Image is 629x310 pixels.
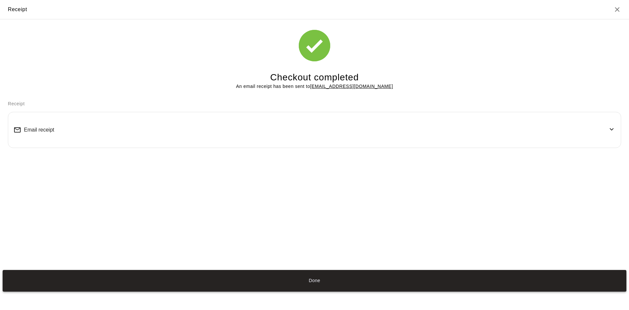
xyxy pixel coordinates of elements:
p: An email receipt has been sent to [236,83,393,90]
h4: Checkout completed [270,72,359,83]
button: Close [613,6,621,13]
div: Receipt [8,5,27,14]
span: Email receipt [24,127,54,133]
p: Receipt [8,100,621,107]
button: Done [3,270,626,292]
u: [EMAIL_ADDRESS][DOMAIN_NAME] [310,84,393,89]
